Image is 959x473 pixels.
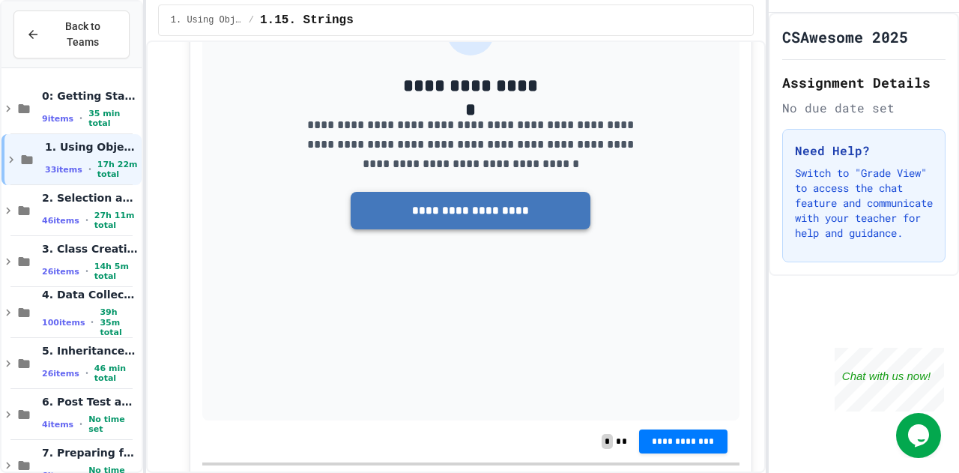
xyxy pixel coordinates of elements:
[835,348,944,412] iframe: chat widget
[42,288,139,301] span: 4. Data Collections
[42,114,73,124] span: 9 items
[45,140,139,154] span: 1. Using Objects and Methods
[79,112,82,124] span: •
[260,11,354,29] span: 1.15. Strings
[782,99,946,117] div: No due date set
[45,165,82,175] span: 33 items
[91,316,94,328] span: •
[94,211,139,230] span: 27h 11m total
[42,216,79,226] span: 46 items
[88,163,91,175] span: •
[42,267,79,277] span: 26 items
[42,242,139,256] span: 3. Class Creation
[49,19,117,50] span: Back to Teams
[795,142,933,160] h3: Need Help?
[782,72,946,93] h2: Assignment Details
[42,89,139,103] span: 0: Getting Started
[13,10,130,58] button: Back to Teams
[42,446,139,460] span: 7. Preparing for the Exam
[42,420,73,430] span: 4 items
[171,14,243,26] span: 1. Using Objects and Methods
[42,191,139,205] span: 2. Selection and Iteration
[85,367,88,379] span: •
[782,26,908,47] h1: CSAwesome 2025
[42,318,85,328] span: 100 items
[100,307,138,337] span: 39h 35m total
[85,265,88,277] span: •
[88,109,139,128] span: 35 min total
[795,166,933,241] p: Switch to "Grade View" to access the chat feature and communicate with your teacher for help and ...
[94,262,139,281] span: 14h 5m total
[94,364,139,383] span: 46 min total
[42,344,139,358] span: 5. Inheritance (optional)
[88,415,139,434] span: No time set
[85,214,88,226] span: •
[249,14,254,26] span: /
[896,413,944,458] iframe: chat widget
[79,418,82,430] span: •
[42,369,79,379] span: 26 items
[42,395,139,409] span: 6. Post Test and Survey
[97,160,139,179] span: 17h 22m total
